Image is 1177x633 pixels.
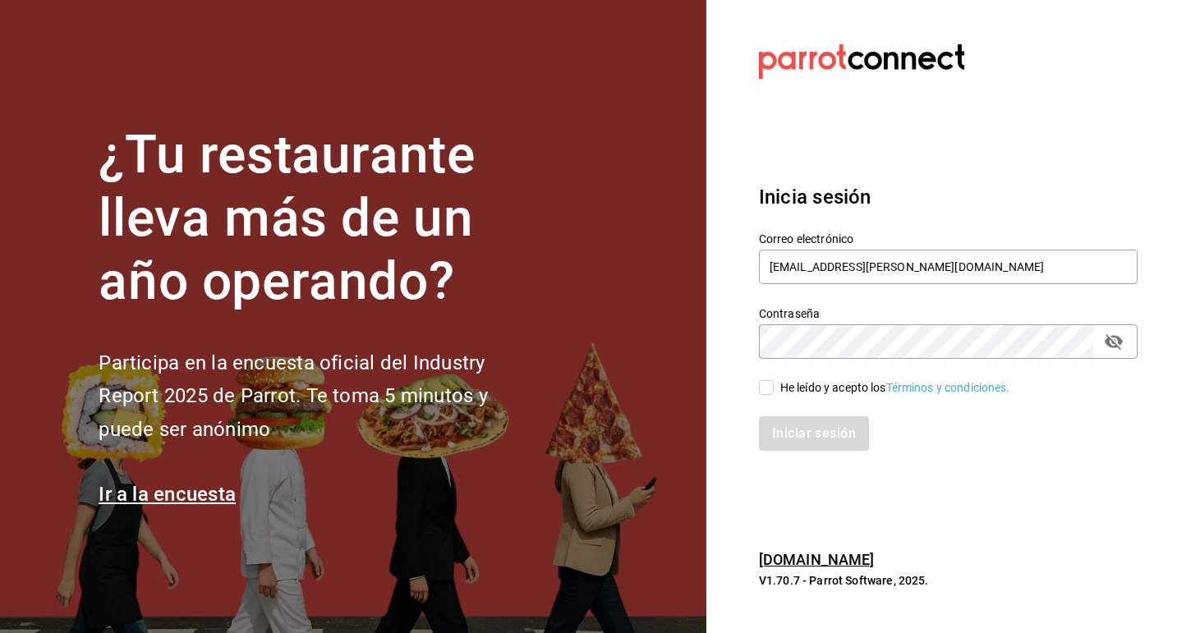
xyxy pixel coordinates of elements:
p: V1.70.7 - Parrot Software, 2025. [759,572,1138,589]
h3: Inicia sesión [759,182,1138,212]
a: Ir a la encuesta [99,483,236,506]
label: Contraseña [759,308,1138,319]
a: [DOMAIN_NAME] [759,551,875,568]
h1: ¿Tu restaurante lleva más de un año operando? [99,124,542,313]
input: Ingresa tu correo electrónico [759,250,1138,284]
div: He leído y acepto los [780,379,1010,397]
label: Correo electrónico [759,233,1138,245]
button: passwordField [1100,328,1128,355]
a: Términos y condiciones. [886,381,1010,394]
h2: Participa en la encuesta oficial del Industry Report 2025 de Parrot. Te toma 5 minutos y puede se... [99,346,542,447]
